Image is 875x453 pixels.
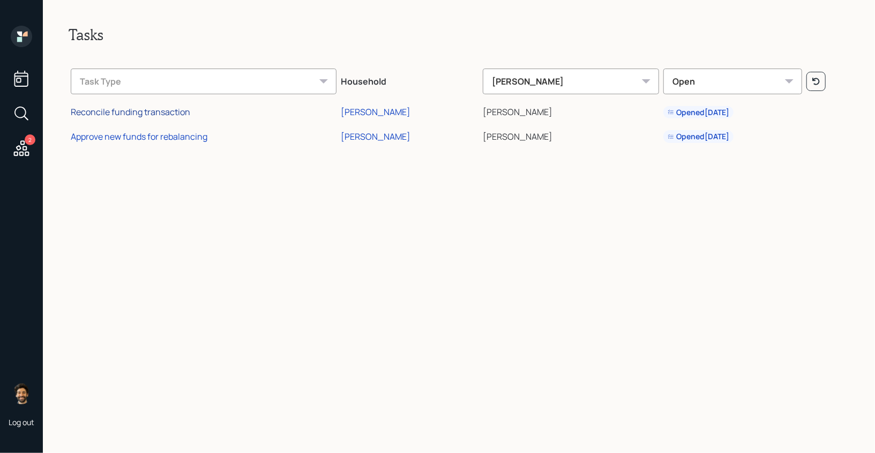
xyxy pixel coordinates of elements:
[69,26,849,44] h2: Tasks
[483,69,659,94] div: [PERSON_NAME]
[668,131,729,142] div: Opened [DATE]
[663,69,802,94] div: Open
[11,383,32,404] img: eric-schwartz-headshot.png
[71,106,190,118] div: Reconcile funding transaction
[25,134,35,145] div: 2
[668,107,729,118] div: Opened [DATE]
[481,123,661,147] td: [PERSON_NAME]
[71,131,207,142] div: Approve new funds for rebalancing
[71,69,336,94] div: Task Type
[341,131,410,142] div: [PERSON_NAME]
[481,99,661,123] td: [PERSON_NAME]
[9,417,34,427] div: Log out
[341,106,410,118] div: [PERSON_NAME]
[339,61,481,99] th: Household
